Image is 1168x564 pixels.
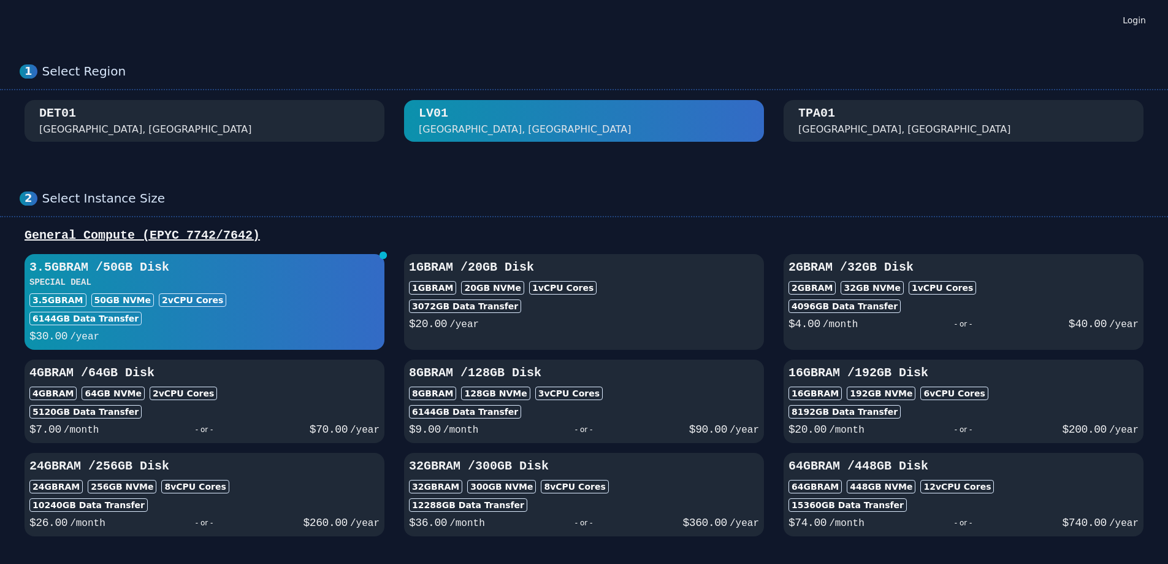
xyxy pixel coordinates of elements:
div: 4GB RAM [29,387,77,400]
div: 192 GB NVMe [847,387,915,400]
div: - or - [485,514,683,531]
button: 24GBRAM /256GB Disk24GBRAM256GB NVMe8vCPU Cores10240GB Data Transfer$26.00/month- or -$260.00/year [25,453,384,536]
div: 8 vCPU Cores [541,480,608,493]
div: 3.5GB RAM [29,293,86,307]
h3: 64GB RAM / 448 GB Disk [788,458,1139,475]
button: 2GBRAM /32GB Disk2GBRAM32GB NVMe1vCPU Cores4096GB Data Transfer$4.00/month- or -$40.00/year [784,254,1143,350]
div: 32GB RAM [409,480,462,493]
button: 64GBRAM /448GB Disk64GBRAM448GB NVMe12vCPU Cores15360GB Data Transfer$74.00/month- or -$740.00/year [784,453,1143,536]
button: LV01 [GEOGRAPHIC_DATA], [GEOGRAPHIC_DATA] [404,100,764,142]
div: 32 GB NVMe [841,281,904,295]
div: 64 GB NVMe [82,387,145,400]
span: /month [70,518,105,529]
div: - or - [865,421,1063,438]
div: - or - [99,421,309,438]
button: 32GBRAM /300GB Disk32GBRAM300GB NVMe8vCPU Cores12288GB Data Transfer$36.00/month- or -$360.00/year [404,453,764,536]
span: /year [1109,518,1139,529]
div: 1 vCPU Cores [529,281,597,295]
div: 6144 GB Data Transfer [29,312,142,325]
span: /year [730,518,759,529]
div: 256 GB NVMe [88,480,156,493]
div: 2 vCPU Cores [150,387,217,400]
span: /year [350,425,380,436]
div: 448 GB NVMe [847,480,915,493]
span: /year [70,331,99,342]
div: 16GB RAM [788,387,842,400]
div: 1 vCPU Cores [909,281,976,295]
span: $ 260.00 [303,517,348,529]
div: - or - [478,421,689,438]
span: $ 7.00 [29,423,61,436]
button: 8GBRAM /128GB Disk8GBRAM128GB NVMe3vCPU Cores6144GB Data Transfer$9.00/month- or -$90.00/year [404,360,764,443]
span: $ 70.00 [310,423,348,436]
div: 3 vCPU Cores [535,387,603,400]
div: 1GB RAM [409,281,456,295]
div: 1 [20,64,37,79]
div: - or - [105,514,303,531]
button: 3.5GBRAM /50GB DiskSPECIAL DEAL3.5GBRAM50GB NVMe2vCPU Cores6144GB Data Transfer$30.00/year [25,254,384,350]
div: General Compute (EPYC 7742/7642) [20,227,1148,244]
span: /year [350,518,380,529]
div: [GEOGRAPHIC_DATA], [GEOGRAPHIC_DATA] [798,122,1011,137]
h3: 2GB RAM / 32 GB Disk [788,259,1139,276]
div: 20 GB NVMe [461,281,524,295]
h3: 3.5GB RAM / 50 GB Disk [29,259,380,276]
div: 2 [20,191,37,206]
span: /month [64,425,99,436]
div: 5120 GB Data Transfer [29,405,142,419]
div: [GEOGRAPHIC_DATA], [GEOGRAPHIC_DATA] [39,122,252,137]
h3: 8GB RAM / 128 GB Disk [409,365,759,382]
h3: 4GB RAM / 64 GB Disk [29,365,380,382]
button: 16GBRAM /192GB Disk16GBRAM192GB NVMe6vCPU Cores8192GB Data Transfer$20.00/month- or -$200.00/year [784,360,1143,443]
div: 12 vCPU Cores [920,480,994,493]
div: 8 vCPU Cores [161,480,229,493]
img: Logo [20,10,108,29]
h3: 32GB RAM / 300 GB Disk [409,458,759,475]
span: /year [730,425,759,436]
div: 4096 GB Data Transfer [788,299,901,313]
span: $ 740.00 [1063,517,1107,529]
div: 6144 GB Data Transfer [409,405,521,419]
span: $ 360.00 [683,517,727,529]
h3: 1GB RAM / 20 GB Disk [409,259,759,276]
span: $ 30.00 [29,330,67,342]
div: 64GB RAM [788,480,842,493]
div: 8GB RAM [409,387,456,400]
span: $ 74.00 [788,517,826,529]
button: TPA01 [GEOGRAPHIC_DATA], [GEOGRAPHIC_DATA] [784,100,1143,142]
div: 6 vCPU Cores [920,387,988,400]
div: Select Region [42,64,1148,79]
div: 3072 GB Data Transfer [409,299,521,313]
span: /month [829,518,865,529]
div: 2 vCPU Cores [159,293,226,307]
div: [GEOGRAPHIC_DATA], [GEOGRAPHIC_DATA] [419,122,632,137]
h3: SPECIAL DEAL [29,276,380,288]
div: - or - [858,315,1068,333]
span: $ 20.00 [409,318,447,330]
div: TPA01 [798,105,835,122]
span: /month [829,425,865,436]
div: 2GB RAM [788,281,836,295]
span: $ 26.00 [29,517,67,529]
div: DET01 [39,105,76,122]
span: /year [1109,319,1139,330]
span: $ 4.00 [788,318,820,330]
button: 1GBRAM /20GB Disk1GBRAM20GB NVMe1vCPU Cores3072GB Data Transfer$20.00/year [404,254,764,350]
span: /year [449,319,479,330]
span: $ 36.00 [409,517,447,529]
div: 128 GB NVMe [461,387,530,400]
button: DET01 [GEOGRAPHIC_DATA], [GEOGRAPHIC_DATA] [25,100,384,142]
h3: 16GB RAM / 192 GB Disk [788,365,1139,382]
span: /month [823,319,858,330]
span: /month [443,425,479,436]
a: Login [1120,12,1148,26]
div: Select Instance Size [42,191,1148,206]
span: $ 9.00 [409,423,441,436]
span: /year [1109,425,1139,436]
h3: 24GB RAM / 256 GB Disk [29,458,380,475]
div: 15360 GB Data Transfer [788,498,907,512]
div: 50 GB NVMe [91,293,155,307]
div: 10240 GB Data Transfer [29,498,148,512]
div: LV01 [419,105,448,122]
span: /month [449,518,485,529]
